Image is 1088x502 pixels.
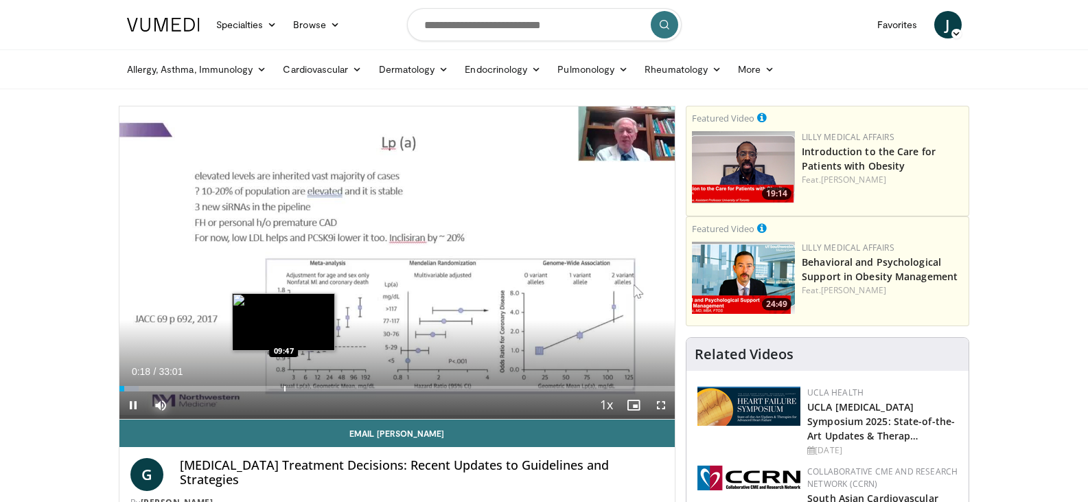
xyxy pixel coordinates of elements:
[802,145,936,172] a: Introduction to the Care for Patients with Obesity
[807,400,955,442] a: UCLA [MEDICAL_DATA] Symposium 2025: State-of-the-Art Updates & Therap…
[636,56,730,83] a: Rheumatology
[695,346,794,363] h4: Related Videos
[934,11,962,38] a: J
[730,56,783,83] a: More
[802,284,963,297] div: Feat.
[456,56,549,83] a: Endocrinology
[147,391,174,419] button: Mute
[692,223,754,235] small: Featured Video
[549,56,636,83] a: Pulmonology
[180,458,664,488] h4: [MEDICAL_DATA] Treatment Decisions: Recent Updates to Guidelines and Strategies
[692,131,795,203] img: acc2e291-ced4-4dd5-b17b-d06994da28f3.png.150x105_q85_crop-smart_upscale.png
[869,11,926,38] a: Favorites
[119,56,275,83] a: Allergy, Asthma, Immunology
[821,174,886,185] a: [PERSON_NAME]
[802,131,894,143] a: Lilly Medical Affairs
[647,391,675,419] button: Fullscreen
[802,255,958,283] a: Behavioral and Psychological Support in Obesity Management
[130,458,163,491] a: G
[802,174,963,186] div: Feat.
[692,131,795,203] a: 19:14
[802,242,894,253] a: Lilly Medical Affairs
[762,298,791,310] span: 24:49
[697,387,800,426] img: 0682476d-9aca-4ba2-9755-3b180e8401f5.png.150x105_q85_autocrop_double_scale_upscale_version-0.2.png
[232,293,335,351] img: image.jpeg
[620,391,647,419] button: Enable picture-in-picture mode
[119,386,675,391] div: Progress Bar
[592,391,620,419] button: Playback Rate
[407,8,682,41] input: Search topics, interventions
[697,466,800,490] img: a04ee3ba-8487-4636-b0fb-5e8d268f3737.png.150x105_q85_autocrop_double_scale_upscale_version-0.2.png
[159,366,183,377] span: 33:01
[807,466,958,490] a: Collaborative CME and Research Network (CCRN)
[127,18,200,32] img: VuMedi Logo
[119,391,147,419] button: Pause
[762,187,791,200] span: 19:14
[208,11,286,38] a: Specialties
[692,242,795,314] img: ba3304f6-7838-4e41-9c0f-2e31ebde6754.png.150x105_q85_crop-smart_upscale.png
[285,11,348,38] a: Browse
[692,112,754,124] small: Featured Video
[807,387,864,398] a: UCLA Health
[132,366,150,377] span: 0:18
[275,56,370,83] a: Cardiovascular
[154,366,157,377] span: /
[119,420,675,447] a: Email [PERSON_NAME]
[119,106,675,420] video-js: Video Player
[692,242,795,314] a: 24:49
[807,444,958,457] div: [DATE]
[371,56,457,83] a: Dermatology
[821,284,886,296] a: [PERSON_NAME]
